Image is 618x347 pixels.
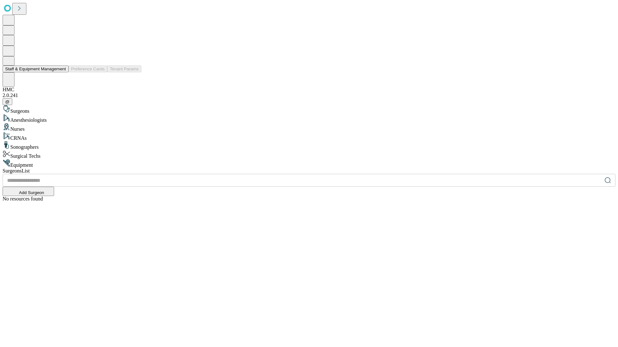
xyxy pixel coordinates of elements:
[107,66,141,72] button: Tenant Params
[3,132,615,141] div: CRNAs
[5,99,10,104] span: @
[3,150,615,159] div: Surgical Techs
[69,66,107,72] button: Preference Cards
[3,196,615,202] div: No resources found
[3,105,615,114] div: Surgeons
[3,98,12,105] button: @
[19,190,44,195] span: Add Surgeon
[3,87,615,93] div: HMC
[3,187,54,196] button: Add Surgeon
[3,141,615,150] div: Sonographers
[3,168,615,174] div: Surgeons List
[3,93,615,98] div: 2.0.241
[3,123,615,132] div: Nurses
[3,114,615,123] div: Anesthesiologists
[3,159,615,168] div: Equipment
[3,66,69,72] button: Staff & Equipment Management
